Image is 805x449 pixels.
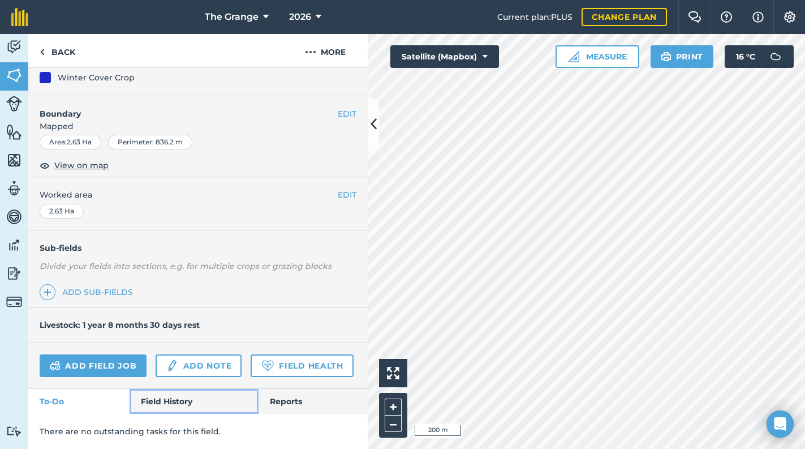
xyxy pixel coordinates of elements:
img: A question mark icon [720,11,733,23]
img: svg+xml;base64,PD94bWwgdmVyc2lvbj0iMS4wIiBlbmNvZGluZz0idXRmLTgiPz4KPCEtLSBHZW5lcmF0b3I6IEFkb2JlIE... [50,359,61,373]
a: Add field job [40,354,147,377]
img: svg+xml;base64,PD94bWwgdmVyc2lvbj0iMS4wIiBlbmNvZGluZz0idXRmLTgiPz4KPCEtLSBHZW5lcmF0b3I6IEFkb2JlIE... [6,180,22,197]
span: The Grange [205,10,259,24]
em: Divide your fields into sections, e.g. for multiple crops or grazing blocks [40,261,332,271]
a: Field History [130,389,258,414]
img: Four arrows, one pointing top left, one top right, one bottom right and the last bottom left [387,367,399,379]
span: View on map [54,159,109,172]
h4: Boundary [28,96,338,120]
button: EDIT [338,108,356,120]
img: svg+xml;base64,PD94bWwgdmVyc2lvbj0iMS4wIiBlbmNvZGluZz0idXRmLTgiPz4KPCEtLSBHZW5lcmF0b3I6IEFkb2JlIE... [6,426,22,437]
button: + [385,399,402,416]
button: More [283,34,368,67]
button: View on map [40,159,109,172]
img: svg+xml;base64,PD94bWwgdmVyc2lvbj0iMS4wIiBlbmNvZGluZz0idXRmLTgiPz4KPCEtLSBHZW5lcmF0b3I6IEFkb2JlIE... [6,237,22,254]
div: Area : 2.63 Ha [40,135,101,149]
p: There are no outstanding tasks for this field. [40,425,356,438]
button: EDIT [338,189,356,201]
button: Satellite (Mapbox) [390,45,499,68]
img: svg+xml;base64,PHN2ZyB4bWxucz0iaHR0cDovL3d3dy53My5vcmcvMjAwMC9zdmciIHdpZHRoPSIxNCIgaGVpZ2h0PSIyNC... [44,285,51,299]
span: Current plan : PLUS [497,11,572,23]
img: svg+xml;base64,PD94bWwgdmVyc2lvbj0iMS4wIiBlbmNvZGluZz0idXRmLTgiPz4KPCEtLSBHZW5lcmF0b3I6IEFkb2JlIE... [6,39,22,55]
img: svg+xml;base64,PHN2ZyB4bWxucz0iaHR0cDovL3d3dy53My5vcmcvMjAwMC9zdmciIHdpZHRoPSI1NiIgaGVpZ2h0PSI2MC... [6,67,22,84]
button: – [385,416,402,432]
img: svg+xml;base64,PHN2ZyB4bWxucz0iaHR0cDovL3d3dy53My5vcmcvMjAwMC9zdmciIHdpZHRoPSI1NiIgaGVpZ2h0PSI2MC... [6,152,22,169]
img: svg+xml;base64,PHN2ZyB4bWxucz0iaHR0cDovL3d3dy53My5vcmcvMjAwMC9zdmciIHdpZHRoPSI5IiBoZWlnaHQ9IjI0Ii... [40,45,45,59]
a: Back [28,34,87,67]
img: svg+xml;base64,PHN2ZyB4bWxucz0iaHR0cDovL3d3dy53My5vcmcvMjAwMC9zdmciIHdpZHRoPSIyMCIgaGVpZ2h0PSIyNC... [305,45,316,59]
div: Perimeter : 836.2 m [108,135,192,149]
img: svg+xml;base64,PD94bWwgdmVyc2lvbj0iMS4wIiBlbmNvZGluZz0idXRmLTgiPz4KPCEtLSBHZW5lcmF0b3I6IEFkb2JlIE... [6,96,22,112]
img: svg+xml;base64,PHN2ZyB4bWxucz0iaHR0cDovL3d3dy53My5vcmcvMjAwMC9zdmciIHdpZHRoPSIxNyIgaGVpZ2h0PSIxNy... [752,10,764,24]
img: svg+xml;base64,PHN2ZyB4bWxucz0iaHR0cDovL3d3dy53My5vcmcvMjAwMC9zdmciIHdpZHRoPSIxOCIgaGVpZ2h0PSIyNC... [40,159,50,172]
a: Change plan [582,8,667,26]
span: 16 ° C [736,45,755,68]
img: svg+xml;base64,PHN2ZyB4bWxucz0iaHR0cDovL3d3dy53My5vcmcvMjAwMC9zdmciIHdpZHRoPSIxOSIgaGVpZ2h0PSIyNC... [661,50,671,63]
div: Open Intercom Messenger [767,410,794,438]
h4: Sub-fields [28,242,368,254]
img: fieldmargin Logo [11,8,28,26]
span: Worked area [40,189,356,201]
button: 16 °C [725,45,794,68]
img: svg+xml;base64,PHN2ZyB4bWxucz0iaHR0cDovL3d3dy53My5vcmcvMjAwMC9zdmciIHdpZHRoPSI1NiIgaGVpZ2h0PSI2MC... [6,123,22,140]
img: svg+xml;base64,PD94bWwgdmVyc2lvbj0iMS4wIiBlbmNvZGluZz0idXRmLTgiPz4KPCEtLSBHZW5lcmF0b3I6IEFkb2JlIE... [6,208,22,225]
img: svg+xml;base64,PD94bWwgdmVyc2lvbj0iMS4wIiBlbmNvZGluZz0idXRmLTgiPz4KPCEtLSBHZW5lcmF0b3I6IEFkb2JlIE... [6,265,22,282]
h4: Livestock: 1 year 8 months 30 days rest [40,320,200,330]
span: Mapped [28,120,368,132]
img: svg+xml;base64,PD94bWwgdmVyc2lvbj0iMS4wIiBlbmNvZGluZz0idXRmLTgiPz4KPCEtLSBHZW5lcmF0b3I6IEFkb2JlIE... [764,45,787,68]
div: Winter Cover Crop [58,71,135,84]
a: Add sub-fields [40,284,137,300]
a: To-Do [28,389,130,414]
span: 2026 [289,10,311,24]
img: A cog icon [783,11,797,23]
img: svg+xml;base64,PD94bWwgdmVyc2lvbj0iMS4wIiBlbmNvZGluZz0idXRmLTgiPz4KPCEtLSBHZW5lcmF0b3I6IEFkb2JlIE... [6,294,22,310]
img: Ruler icon [568,51,579,62]
div: 2.63 Ha [40,204,84,219]
a: Reports [259,389,368,414]
button: Measure [556,45,639,68]
a: Add note [156,354,242,377]
a: Field Health [251,354,353,377]
img: svg+xml;base64,PD94bWwgdmVyc2lvbj0iMS4wIiBlbmNvZGluZz0idXRmLTgiPz4KPCEtLSBHZW5lcmF0b3I6IEFkb2JlIE... [166,359,178,373]
img: Two speech bubbles overlapping with the left bubble in the forefront [688,11,701,23]
button: Print [651,45,714,68]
